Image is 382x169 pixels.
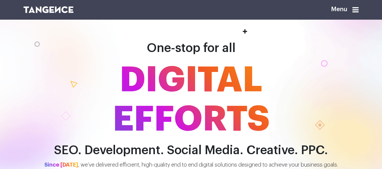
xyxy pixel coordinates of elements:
img: logo SVG [24,6,74,13]
h2: SEO. Development. Social Media. Creative. PPC. [19,144,363,157]
span: DIGITAL EFFORTS [19,60,363,139]
span: One-stop for all [147,42,236,54]
span: Since [DATE] [44,162,78,167]
p: , we’ve delivered efficient, high-quality end to end digital solutions designed to achieve your b... [30,161,352,169]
